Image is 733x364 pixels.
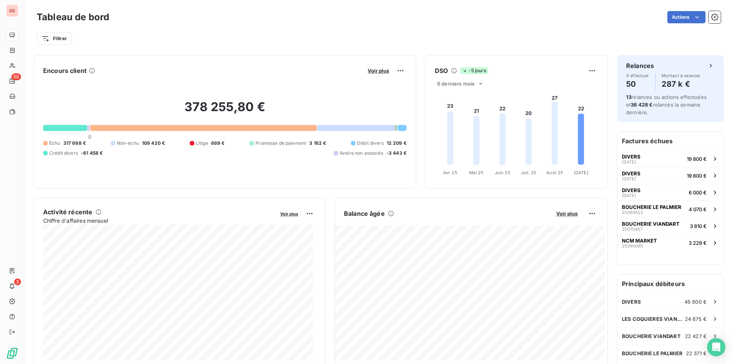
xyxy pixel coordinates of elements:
button: DIVERS[DATE]19 800 € [617,167,723,184]
span: Litige [196,140,208,147]
span: 3 [14,278,21,285]
h6: Relances [626,61,654,70]
span: DIVERS [622,299,641,305]
button: DIVERS[DATE]6 000 € [617,184,723,201]
span: 4 070 € [689,206,707,212]
span: 3 810 € [690,223,707,229]
span: 36 428 € [631,102,652,108]
span: -3 443 € [386,150,407,157]
span: Chiffre d'affaires mensuel [43,217,275,225]
h6: Activité récente [43,207,92,217]
tspan: Mai 25 [469,170,483,175]
span: BOUCHERIE VIANDART [622,221,680,227]
h6: Encours client [43,66,87,75]
tspan: [DATE] [574,170,588,175]
span: 22 371 € [686,350,707,356]
span: 45 600 € [685,299,707,305]
span: 317 698 € [63,140,86,147]
tspan: Juil. 25 [521,170,536,175]
span: DIVERS [622,154,641,160]
tspan: Août 25 [546,170,563,175]
span: BOUCHERIE LE PALMIER [622,204,681,210]
span: LES COQUIERES VIANDES [622,316,685,322]
span: Voir plus [280,211,298,217]
span: 25080623 [622,210,643,215]
span: -5 jours [460,67,488,74]
span: 50 [11,73,21,80]
span: 24 675 € [685,316,707,322]
span: 12 209 € [387,140,407,147]
h6: Principaux débiteurs [617,275,723,293]
span: Voir plus [556,210,578,217]
span: 19 800 € [687,156,707,162]
span: BOUCHERIE VIANDART [622,333,681,339]
span: 25070457 [622,227,643,231]
button: Actions [667,11,706,23]
h6: Factures échues [617,132,723,150]
h4: 50 [626,78,649,90]
button: NCM MARKET250900953 229 € [617,234,723,251]
button: Filtrer [37,32,72,45]
span: 25090095 [622,244,643,248]
button: Voir plus [365,67,391,74]
span: Montant à relancer [662,73,701,78]
span: 3 162 € [309,140,326,147]
h2: 378 255,80 € [43,99,407,122]
button: Voir plus [278,210,300,217]
tspan: Juin 25 [495,170,510,175]
button: BOUCHERIE LE PALMIER250806234 070 € [617,201,723,217]
span: Débit divers [357,140,384,147]
span: BOUCHERIE LE PALMIER [622,350,683,356]
span: [DATE] [622,160,636,164]
span: Non-échu [117,140,139,147]
span: -61 458 € [81,150,103,157]
div: GS [6,5,18,17]
span: Échu [49,140,60,147]
h6: Balance âgée [344,209,385,218]
h4: 287 k € [662,78,701,90]
span: Voir plus [368,68,389,74]
span: 6 000 € [689,189,707,196]
h3: Tableau de bord [37,10,109,24]
span: DIVERS [622,170,641,176]
span: [DATE] [622,193,636,198]
span: [DATE] [622,176,636,181]
span: 13 [626,94,631,100]
span: 19 800 € [687,173,707,179]
span: 669 € [211,140,225,147]
button: BOUCHERIE VIANDART250704573 810 € [617,217,723,234]
span: NCM MARKET [622,238,657,244]
span: Crédit divers [49,150,78,157]
tspan: Avr. 25 [443,170,457,175]
span: DIVERS [622,187,641,193]
span: 0 [88,134,91,140]
span: 22 427 € [685,333,707,339]
button: Voir plus [554,210,580,217]
h6: DSO [435,66,448,75]
div: Open Intercom Messenger [707,338,725,356]
span: 109 420 € [142,140,165,147]
span: 3 229 € [689,240,707,246]
span: À effectuer [626,73,649,78]
span: Promesse de paiement [255,140,306,147]
span: relances ou actions effectuées et relancés la semaine dernière. [626,94,707,115]
img: Logo LeanPay [6,347,18,359]
span: Avoirs non associés [340,150,383,157]
span: 6 derniers mois [437,81,475,87]
button: DIVERS[DATE]19 800 € [617,150,723,167]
